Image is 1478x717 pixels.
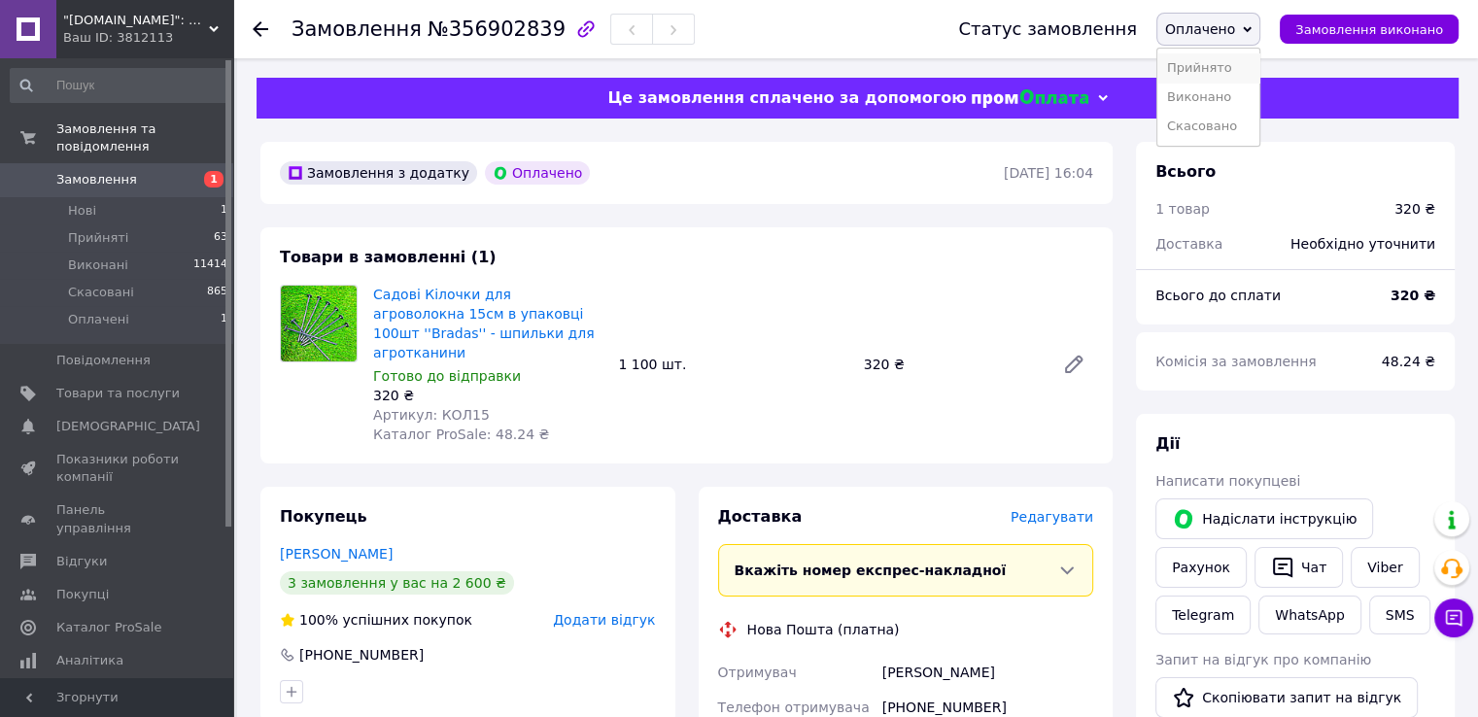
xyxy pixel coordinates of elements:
button: Чат з покупцем [1434,598,1473,637]
span: Запит на відгук про компанію [1155,652,1371,667]
a: Telegram [1155,596,1251,634]
a: Viber [1351,547,1419,588]
span: Додати відгук [553,612,655,628]
span: Готово до відправки [373,368,521,384]
time: [DATE] 16:04 [1004,165,1093,181]
span: Оплачено [1165,21,1235,37]
div: 320 ₴ [856,351,1047,378]
button: Надіслати інструкцію [1155,498,1373,539]
span: 1 товар [1155,201,1210,217]
span: Скасовані [68,284,134,301]
span: 63 [214,229,227,247]
span: 11414 [193,256,227,274]
span: Замовлення [292,17,422,41]
span: Виконані [68,256,128,274]
span: Артикул: КОЛ15 [373,407,490,423]
img: Садові Кілочки для агроволокна 15см в упаковці 100шт ''Bradas'' - шпильки для агротканини [281,286,357,361]
span: Товари в замовленні (1) [280,248,497,266]
span: Панель управління [56,501,180,536]
div: 3 замовлення у вас на 2 600 ₴ [280,571,514,595]
span: Телефон отримувача [718,700,870,715]
span: 1 [221,311,227,328]
div: [PHONE_NUMBER] [297,645,426,665]
button: Чат [1255,547,1343,588]
div: Нова Пошта (платна) [742,620,905,639]
div: Оплачено [485,161,590,185]
span: Каталог ProSale [56,619,161,636]
span: 865 [207,284,227,301]
div: Замовлення з додатку [280,161,477,185]
span: [DEMOGRAPHIC_DATA] [56,418,200,435]
span: Товари та послуги [56,385,180,402]
li: Скасовано [1157,112,1259,141]
span: Отримувач [718,665,797,680]
span: Показники роботи компанії [56,451,180,486]
span: Доставка [718,507,803,526]
div: Ваш ID: 3812113 [63,29,233,47]
span: Повідомлення [56,352,151,369]
span: 1 [204,171,223,188]
li: Виконано [1157,83,1259,112]
div: 320 ₴ [1394,199,1435,219]
div: Статус замовлення [958,19,1137,39]
span: Аналітика [56,652,123,669]
span: Замовлення виконано [1295,22,1443,37]
span: 100% [299,612,338,628]
div: [PERSON_NAME] [878,655,1097,690]
button: SMS [1369,596,1431,634]
div: 1 100 шт. [610,351,855,378]
span: Дії [1155,434,1180,453]
span: Доставка [1155,236,1222,252]
a: Редагувати [1054,345,1093,384]
b: 320 ₴ [1391,288,1435,303]
a: WhatsApp [1258,596,1360,634]
span: Замовлення та повідомлення [56,120,233,155]
span: "Agro-lider.com.ua": Ваш провідник у світі садівництва та городництва! [63,12,209,29]
span: 1 [221,202,227,220]
span: Оплачені [68,311,129,328]
span: Покупець [280,507,367,526]
span: Каталог ProSale: 48.24 ₴ [373,427,549,442]
input: Пошук [10,68,229,103]
span: Редагувати [1011,509,1093,525]
a: [PERSON_NAME] [280,546,393,562]
div: Необхідно уточнити [1279,222,1447,265]
span: Нові [68,202,96,220]
span: Прийняті [68,229,128,247]
span: №356902839 [428,17,566,41]
span: Замовлення [56,171,137,188]
button: Замовлення виконано [1280,15,1459,44]
span: Всього [1155,162,1216,181]
span: Відгуки [56,553,107,570]
span: Покупці [56,586,109,603]
span: 48.24 ₴ [1382,354,1435,369]
div: Повернутися назад [253,19,268,39]
li: Прийнято [1157,53,1259,83]
button: Рахунок [1155,547,1247,588]
div: 320 ₴ [373,386,602,405]
span: Вкажіть номер експрес-накладної [735,563,1007,578]
span: Написати покупцеві [1155,473,1300,489]
span: Комісія за замовлення [1155,354,1317,369]
a: Садові Кілочки для агроволокна 15см в упаковці 100шт ''Bradas'' - шпильки для агротканини [373,287,595,360]
span: Це замовлення сплачено за допомогою [607,88,966,107]
img: evopay logo [972,89,1088,108]
span: Всього до сплати [1155,288,1281,303]
div: успішних покупок [280,610,472,630]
